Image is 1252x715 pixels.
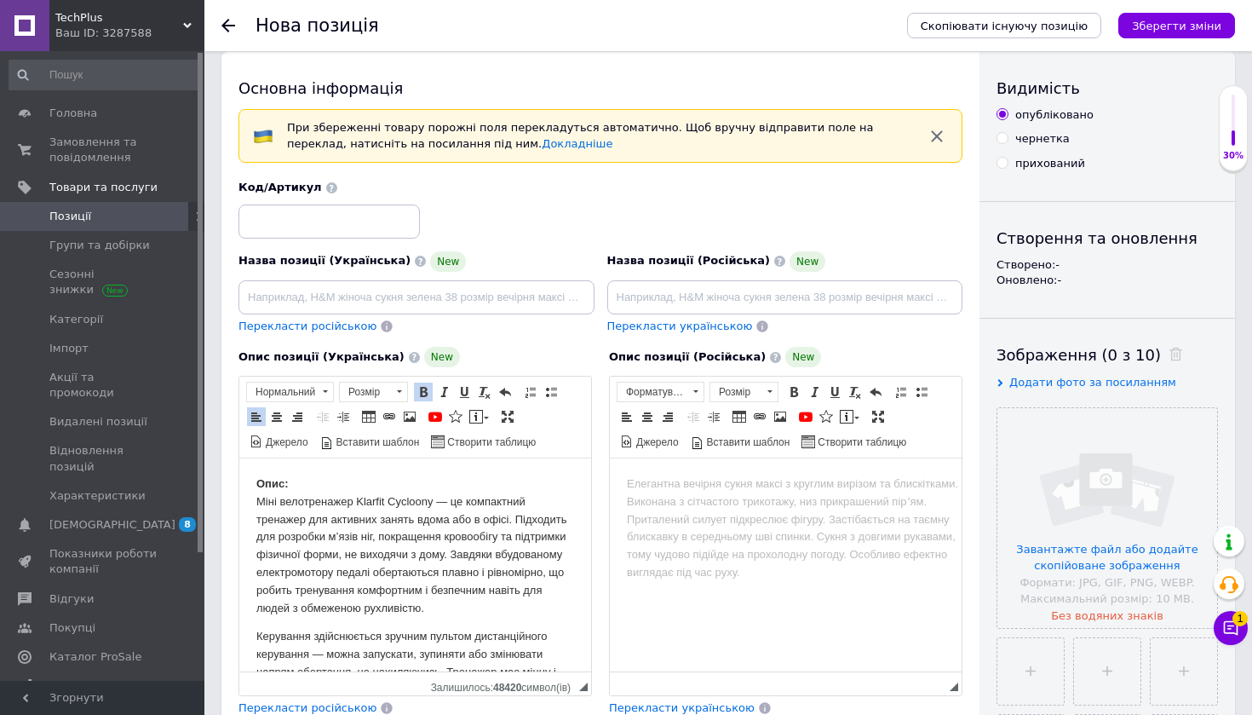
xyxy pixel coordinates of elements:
a: Курсив (⌘+I) [805,383,824,401]
a: Повернути (⌘+Z) [866,383,885,401]
a: Вставити/Редагувати посилання (⌘+L) [380,407,399,426]
a: Джерело [617,432,681,451]
div: Зображення (0 з 10) [996,344,1218,366]
span: TechPlus [55,10,183,26]
a: Максимізувати [869,407,887,426]
span: Код/Артикул [238,181,322,193]
p: Міні велотренажер Klarfit Cycloony — це компактний тренажер для активних занять вдома або в офісі... [17,17,335,159]
span: Потягніть для зміни розмірів [950,683,958,691]
span: При збереженні товару порожні поля перекладуться автоматично. Щоб вручну відправити поле на перек... [287,121,874,150]
div: Кiлькiсть символiв [431,678,579,694]
a: Вставити шаблон [318,432,422,451]
span: Скопіювати існуючу позицію [921,20,1088,32]
span: Товари та послуги [49,180,158,195]
a: Форматування [617,382,704,402]
a: Нормальний [246,382,334,402]
span: Відновлення позицій [49,443,158,474]
a: Зображення [771,407,790,426]
span: New [790,251,825,272]
input: Наприклад, H&M жіноча сукня зелена 38 розмір вечірня максі з блискітками [607,280,963,314]
h1: Нова позиція [256,15,379,36]
span: Головна [49,106,97,121]
a: По центру [638,407,657,426]
div: Основна інформація [238,78,962,99]
a: Вставити повідомлення [467,407,491,426]
i: Зберегти зміни [1132,20,1221,32]
a: Збільшити відступ [334,407,353,426]
div: чернетка [1015,131,1070,147]
a: Жирний (⌘+B) [784,383,803,401]
span: Джерело [634,435,679,450]
input: Пошук [9,60,201,90]
a: Створити таблицю [799,432,909,451]
a: Зображення [400,407,419,426]
a: Вставити повідомлення [837,407,862,426]
span: Вставити шаблон [704,435,790,450]
strong: Опис: [17,19,49,32]
span: Перекласти російською [238,701,376,714]
a: Зменшити відступ [684,407,703,426]
input: Наприклад, H&M жіноча сукня зелена 38 розмір вечірня максі з блискітками [238,280,594,314]
div: Ваш ID: 3287588 [55,26,204,41]
div: 30% [1220,150,1247,162]
a: Вставити/видалити нумерований список [521,383,540,401]
a: По правому краю [658,407,677,426]
span: Створити таблицю [815,435,906,450]
span: Замовлення та повідомлення [49,135,158,165]
span: Відгуки [49,591,94,607]
a: Максимізувати [498,407,517,426]
span: Характеристики [49,488,146,504]
span: Потягніть для зміни розмірів [579,683,588,691]
span: Перекласти українською [609,701,755,714]
span: Акції та промокоди [49,370,158,401]
a: Жирний (⌘+B) [414,383,433,401]
a: Вставити/видалити нумерований список [892,383,910,401]
span: New [430,251,466,272]
div: Оновлено: - [996,273,1218,288]
span: Розмір [710,383,761,401]
a: По лівому краю [247,407,266,426]
button: Скопіювати існуючу позицію [907,13,1101,38]
span: Групи та добірки [49,238,150,253]
span: Аналітика [49,678,108,694]
span: Каталог ProSale [49,649,141,665]
a: По центру [267,407,286,426]
span: Імпорт [49,341,89,356]
span: Позиції [49,209,91,224]
span: Опис позиції (Українська) [238,350,405,363]
a: По лівому краю [617,407,636,426]
p: Керування здійснюється зручним пультом дистанційного керування — можна запускати, зупиняти або зм... [17,170,335,240]
span: Нормальний [247,383,317,401]
span: New [785,347,821,367]
span: New [424,347,460,367]
span: Показники роботи компанії [49,546,158,577]
a: Докладніше [542,137,612,150]
a: Зменшити відступ [313,407,332,426]
a: Вставити шаблон [688,432,793,451]
a: Джерело [247,432,311,451]
a: Розмір [339,382,408,402]
span: Перекласти російською [238,320,376,332]
a: По правому краю [288,407,307,426]
span: Назва позиції (Російська) [607,254,771,267]
span: Джерело [263,435,308,450]
span: Опис позиції (Російська) [609,350,766,363]
div: опубліковано [1015,107,1094,123]
span: 48420 [493,682,521,694]
a: Вставити/видалити маркований список [912,383,931,401]
a: Вставити іконку [817,407,836,426]
span: Перекласти українською [607,320,753,332]
span: Сезонні знижки [49,267,158,297]
a: Таблиця [359,407,378,426]
a: Повернути (⌘+Z) [496,383,514,401]
div: Створено: - [996,257,1218,273]
span: Категорії [49,312,103,327]
span: Створити таблицю [445,435,536,450]
span: Форматування [617,383,687,401]
span: Вставити шаблон [334,435,420,450]
div: Кiлькiсть символiв [939,678,950,694]
a: Видалити форматування [475,383,494,401]
a: Додати відео з YouTube [426,407,445,426]
div: Видимість [996,78,1218,99]
a: Вставити/Редагувати посилання (⌘+L) [750,407,769,426]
